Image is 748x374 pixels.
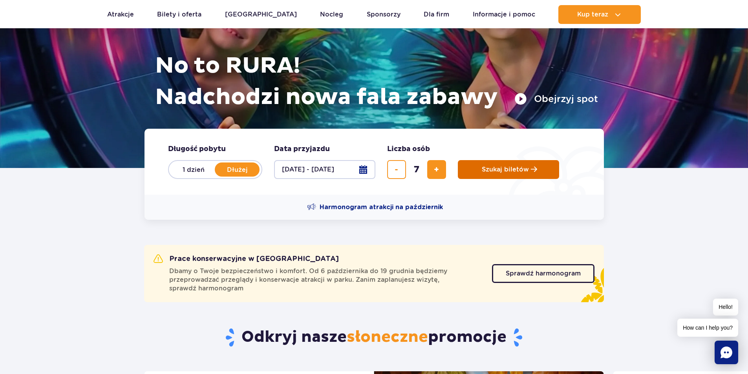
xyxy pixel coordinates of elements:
button: usuń bilet [387,160,406,179]
form: Planowanie wizyty w Park of Poland [144,129,604,195]
a: Dla firm [424,5,449,24]
input: liczba biletów [407,160,426,179]
button: Kup teraz [558,5,641,24]
button: Szukaj biletów [458,160,559,179]
a: Sprawdź harmonogram [492,264,594,283]
span: słoneczne [347,327,428,347]
span: Długość pobytu [168,144,226,154]
a: Nocleg [320,5,343,24]
a: Bilety i oferta [157,5,201,24]
a: Sponsorzy [367,5,401,24]
a: Harmonogram atrakcji na październik [307,203,443,212]
span: Liczba osób [387,144,430,154]
button: [DATE] - [DATE] [274,160,375,179]
span: Data przyjazdu [274,144,330,154]
label: Dłużej [215,161,260,178]
span: How can I help you? [677,319,738,337]
a: Atrakcje [107,5,134,24]
span: Dbamy o Twoje bezpieczeństwo i komfort. Od 6 października do 19 grudnia będziemy przeprowadzać pr... [169,267,483,293]
button: Obejrzyj spot [514,93,598,105]
span: Sprawdź harmonogram [506,270,581,277]
label: 1 dzień [171,161,216,178]
div: Chat [715,341,738,364]
a: [GEOGRAPHIC_DATA] [225,5,297,24]
span: Harmonogram atrakcji na październik [320,203,443,212]
span: Hello! [713,299,738,316]
span: Szukaj biletów [482,166,529,173]
h2: Prace konserwacyjne w [GEOGRAPHIC_DATA] [154,254,339,264]
span: Kup teraz [577,11,608,18]
button: dodaj bilet [427,160,446,179]
h1: No to RURA! Nadchodzi nowa fala zabawy [155,50,598,113]
h2: Odkryj nasze promocje [144,327,604,348]
a: Informacje i pomoc [473,5,535,24]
